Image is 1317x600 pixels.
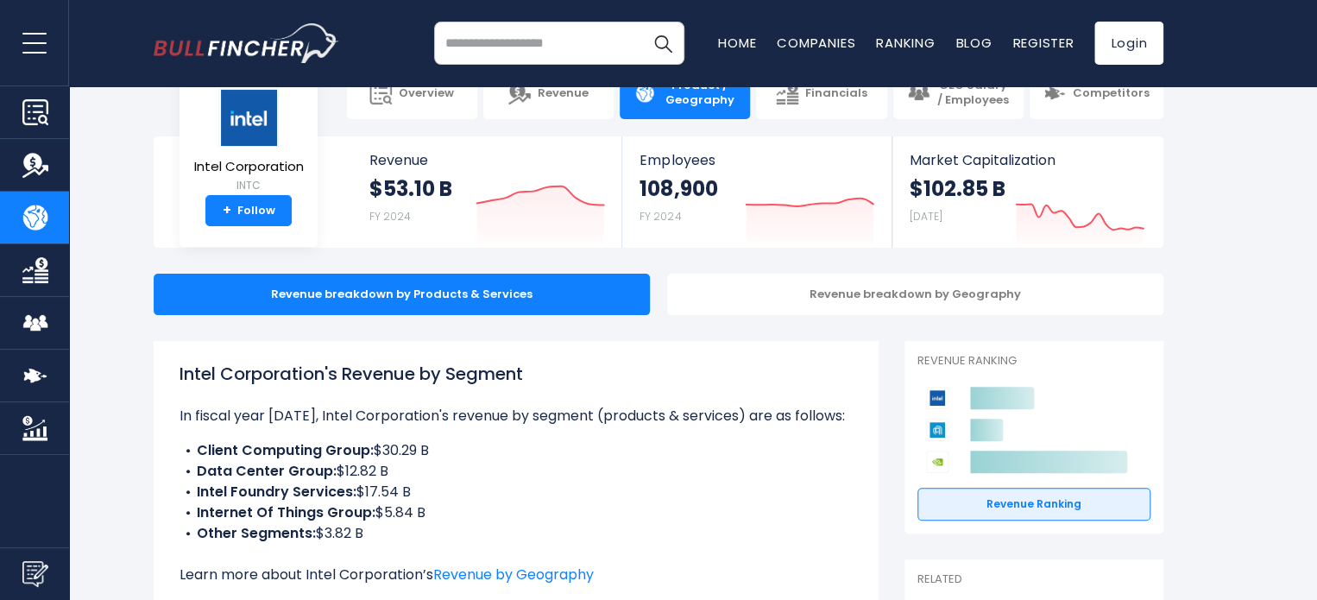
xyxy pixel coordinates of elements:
a: Overview [347,67,477,119]
a: Product / Geography [620,67,750,119]
a: Market Capitalization $102.85 B [DATE] [892,136,1162,248]
span: Overview [399,86,454,101]
a: Login [1094,22,1163,65]
a: Ranking [876,34,935,52]
span: Intel Corporation [194,160,304,174]
b: Data Center Group: [197,461,337,481]
small: FY 2024 [369,209,411,224]
a: CEO Salary / Employees [893,67,1024,119]
span: CEO Salary / Employees [936,79,1010,108]
span: Employees [640,152,873,168]
a: Employees 108,900 FY 2024 [622,136,891,248]
img: Applied Materials competitors logo [926,419,948,441]
b: Other Segments: [197,523,316,543]
li: $30.29 B [180,440,853,461]
span: Product / Geography [663,79,736,108]
span: Revenue [538,86,589,101]
a: Competitors [1030,67,1163,119]
span: Revenue [369,152,605,168]
img: bullfincher logo [154,23,339,63]
small: FY 2024 [640,209,681,224]
span: Market Capitalization [910,152,1144,168]
a: Revenue [483,67,614,119]
h1: Intel Corporation's Revenue by Segment [180,361,853,387]
a: +Follow [205,195,292,226]
li: $12.82 B [180,461,853,482]
strong: $102.85 B [910,175,1005,202]
div: Revenue breakdown by Geography [667,274,1163,315]
b: Intel Foundry Services: [197,482,356,502]
p: Related [917,572,1150,587]
a: Financials [756,67,886,119]
a: Register [1012,34,1074,52]
b: Client Computing Group: [197,440,374,460]
small: INTC [194,178,304,193]
a: Blog [955,34,992,52]
strong: 108,900 [640,175,717,202]
img: Intel Corporation competitors logo [926,387,948,409]
a: Revenue $53.10 B FY 2024 [352,136,622,248]
p: Learn more about Intel Corporation’s [180,565,853,585]
a: Companies [777,34,855,52]
span: Financials [805,86,867,101]
div: Revenue breakdown by Products & Services [154,274,650,315]
small: [DATE] [910,209,942,224]
a: Intel Corporation INTC [193,88,305,196]
p: Revenue Ranking [917,354,1150,369]
span: Competitors [1073,86,1150,101]
p: In fiscal year [DATE], Intel Corporation's revenue by segment (products & services) are as follows: [180,406,853,426]
a: Go to homepage [154,23,339,63]
b: Internet Of Things Group: [197,502,375,522]
a: Revenue Ranking [917,488,1150,521]
strong: $53.10 B [369,175,452,202]
img: NVIDIA Corporation competitors logo [926,451,948,473]
li: $3.82 B [180,523,853,544]
a: Revenue by Geography [433,565,594,584]
a: Home [718,34,756,52]
button: Search [641,22,684,65]
li: $17.54 B [180,482,853,502]
li: $5.84 B [180,502,853,523]
strong: + [223,203,231,218]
